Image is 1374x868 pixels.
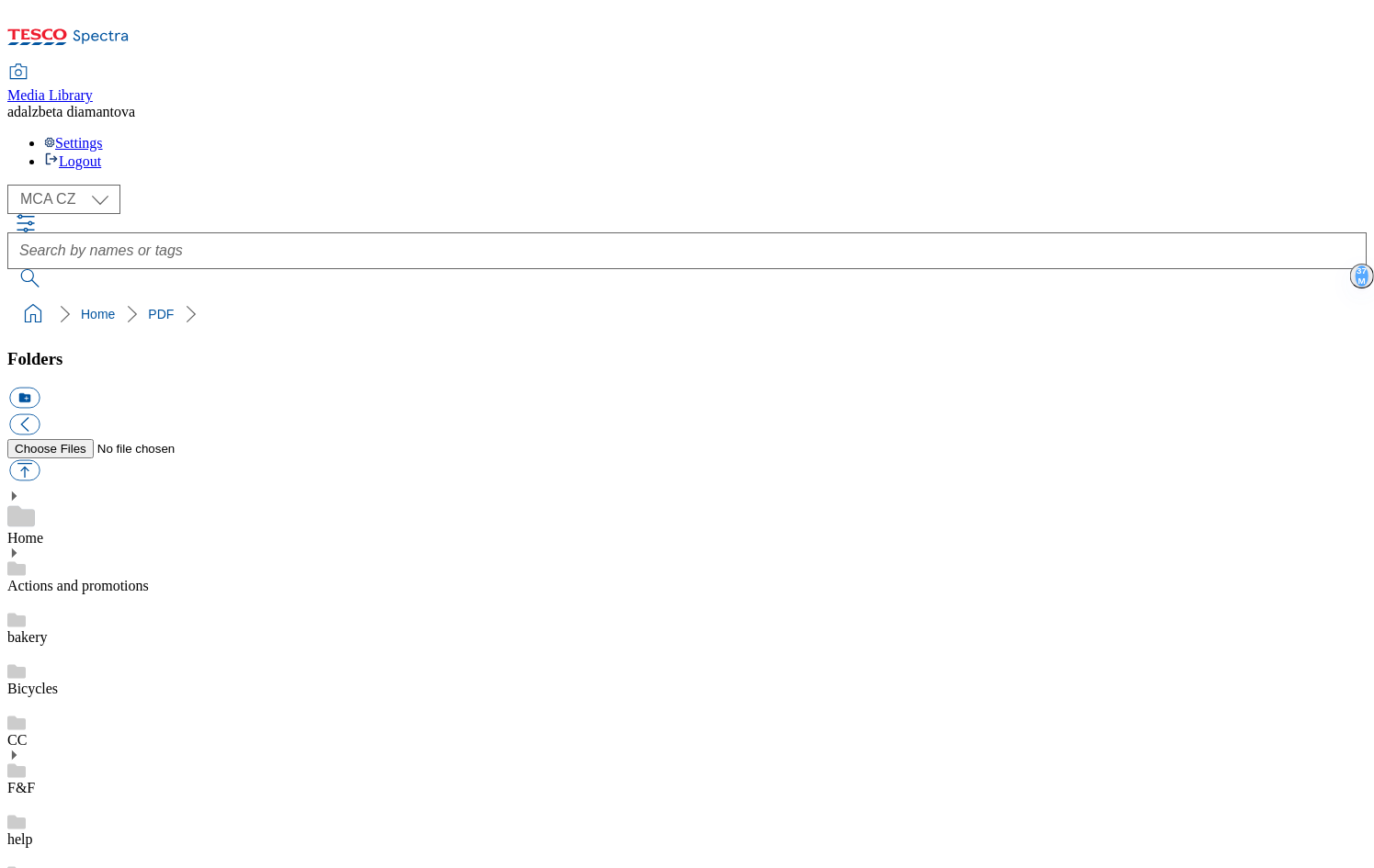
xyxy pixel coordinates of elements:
[7,629,48,645] a: bakery
[21,104,135,119] span: alzbeta diamantova
[44,135,103,151] a: Settings
[7,681,58,696] a: Bicycles
[7,530,43,546] a: Home
[7,297,1367,332] nav: breadcrumb
[7,104,21,119] span: ad
[7,87,93,103] span: Media Library
[7,732,27,748] a: CC
[7,831,33,847] a: help
[18,299,48,329] a: home
[148,307,174,321] a: PDF
[81,307,115,321] a: Home
[44,153,101,169] a: Logout
[7,349,1367,369] h3: Folders
[7,65,93,104] a: Media Library
[7,780,35,795] a: F&F
[7,578,149,593] a: Actions and promotions
[7,232,1367,269] input: Search by names or tags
